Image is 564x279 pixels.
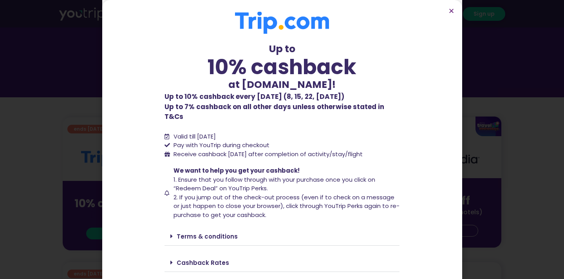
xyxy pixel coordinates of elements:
[174,150,363,158] span: Receive cashback [DATE] after completion of activity/stay/flight
[164,253,399,272] div: Cashback Rates
[164,92,399,122] p: Up to 7% cashback on all other days unless otherwise stated in T&Cs
[448,8,454,14] a: Close
[174,166,300,175] span: We want to help you get your cashback!
[174,193,399,219] span: 2. If you jump out of the check-out process (even if to check on a message or just happen to clos...
[174,132,216,140] span: Valid till [DATE]
[164,92,344,101] b: Up to 10% cashback every [DATE] (8, 15, 22, [DATE])
[177,259,229,267] a: Cashback Rates
[174,175,375,193] span: 1. Ensure that you follow through with your purchase once you click on “Redeem Deal” on YouTrip P...
[164,227,399,246] div: Terms & conditions
[164,57,399,77] div: 10% cashback
[177,232,238,241] a: Terms & conditions
[164,42,399,92] div: Up to at [DOMAIN_NAME]!
[172,141,269,150] span: Pay with YouTrip during checkout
